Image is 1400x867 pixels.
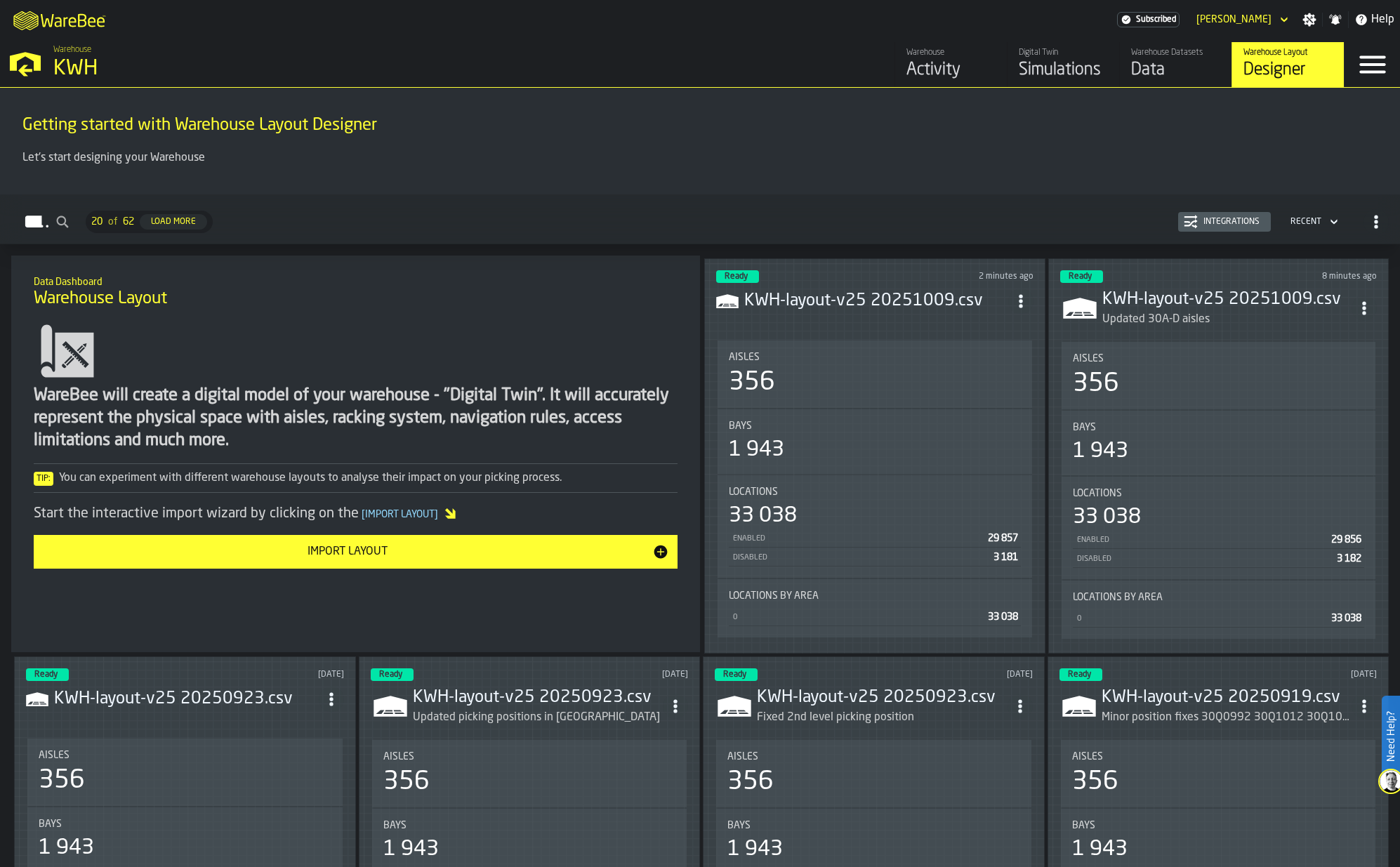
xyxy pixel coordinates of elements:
span: Warehouse Layout [34,288,167,310]
div: Title [383,820,676,831]
span: [ [362,510,365,519]
div: Designer [1243,59,1333,81]
label: button-toggle-Settings [1297,13,1322,27]
span: Ready [723,670,746,679]
div: status-3 2 [371,668,414,681]
div: 356 [1073,370,1119,398]
h3: KWH-layout-v25 20251009.csv [1102,289,1352,311]
div: Title [727,820,1020,831]
div: ButtonLoadMore-Load More-Prev-First-Last [80,211,218,233]
span: Subscribed [1136,15,1176,25]
div: StatList-item-0 [729,607,1021,626]
div: stat-Locations [1062,477,1376,579]
span: Bays [39,819,62,830]
div: Updated 30A-D aisles [1102,311,1352,328]
div: Title [1073,488,1365,499]
div: Title [1073,592,1365,603]
div: Updated picking positions in Halli29 [413,709,663,726]
div: KWH-layout-v25 20250923.csv [413,687,663,709]
section: card-LayoutDashboardCard [716,338,1034,640]
div: 33 038 [729,503,797,529]
div: Updated: 09/10/2025, 15.37.28 Created: 09/10/2025, 15.05.17 [1241,272,1377,282]
div: 1 943 [1072,837,1128,862]
div: Title [39,750,331,761]
div: 0 [1076,614,1326,623]
label: button-toggle-Help [1349,11,1400,28]
div: Title [729,590,1021,602]
div: status-3 2 [1060,270,1103,283]
h2: Sub Title [34,274,678,288]
span: 62 [123,216,134,227]
div: Activity [906,59,996,81]
div: KWH-layout-v25 20250923.csv [757,687,1008,709]
div: Title [383,751,676,762]
div: Disabled [732,553,988,562]
div: Title [729,487,1021,498]
span: Ready [725,272,748,281]
div: KWH-layout-v25 20251009.csv [744,290,1008,312]
p: Let's start designing your Warehouse [22,150,1378,166]
span: 29 856 [1331,535,1361,545]
div: Warehouse Layout [1243,48,1333,58]
div: Title [729,421,1021,432]
div: StatList-item-Disabled [729,548,1021,567]
div: 1 943 [39,835,94,861]
span: Aisles [729,352,760,363]
div: ItemListCard- [11,256,700,652]
div: DropdownMenuValue-Mikael Svennas [1191,11,1291,28]
div: status-3 2 [715,668,758,681]
div: Start the interactive import wizard by clicking on the [34,504,678,524]
div: DropdownMenuValue-Mikael Svennas [1196,14,1272,25]
div: title-Warehouse Layout [22,267,689,317]
span: Warehouse [53,45,91,55]
div: Title [1073,353,1365,364]
div: Warehouse Datasets [1131,48,1220,58]
div: status-3 2 [716,270,759,283]
div: 356 [39,767,85,795]
a: link-to-/wh/i/4fb45246-3b77-4bb5-b880-c337c3c5facb/data [1119,42,1231,87]
div: StatList-item-Enabled [729,529,1021,548]
div: Warehouse [906,48,996,58]
label: button-toggle-Menu [1345,42,1400,87]
span: Locations by Area [1073,592,1163,603]
a: link-to-/wh/i/4fb45246-3b77-4bb5-b880-c337c3c5facb/settings/billing [1117,12,1180,27]
span: Bays [1073,422,1096,433]
div: 1 943 [383,837,439,862]
div: 1 943 [727,837,783,862]
div: DropdownMenuValue-4 [1285,213,1341,230]
div: title-Getting started with Warehouse Layout Designer [11,99,1389,150]
div: Updated: 22/09/2025, 11.26.44 Created: 22/09/2025, 11.25.03 [1241,670,1377,680]
div: 0 [732,613,982,622]
div: WareBee will create a digital model of your warehouse - "Digital Twin". It will accurately repres... [34,385,678,452]
div: StatList-item-0 [1073,609,1365,628]
span: 33 038 [1331,614,1361,623]
div: stat-Aisles [27,739,343,806]
div: Title [39,819,331,830]
div: stat-Aisles [1062,342,1376,409]
span: Ready [34,670,58,679]
span: 29 857 [988,534,1018,543]
button: button-Load More [140,214,207,230]
div: Title [729,352,1021,363]
div: DropdownMenuValue-4 [1290,217,1321,227]
div: Fixed 2nd level picking position [757,709,914,726]
a: link-to-/wh/i/4fb45246-3b77-4bb5-b880-c337c3c5facb/simulations [1007,42,1119,87]
div: Enabled [1076,536,1326,545]
span: Ready [1069,272,1092,281]
div: You can experiment with different warehouse layouts to analyse their impact on your picking process. [34,470,678,487]
a: link-to-/wh/i/4fb45246-3b77-4bb5-b880-c337c3c5facb/designer [1231,42,1344,87]
div: stat-Locations by Area [718,579,1032,637]
span: Bays [383,820,407,831]
div: Title [1072,820,1365,831]
a: link-to-/wh/i/4fb45246-3b77-4bb5-b880-c337c3c5facb/feed/ [894,42,1007,87]
div: KWH-layout-v25 20250919.csv [1102,687,1352,709]
div: 33 038 [1073,505,1141,530]
div: stat-Locations [718,475,1032,578]
span: Locations [729,487,778,498]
